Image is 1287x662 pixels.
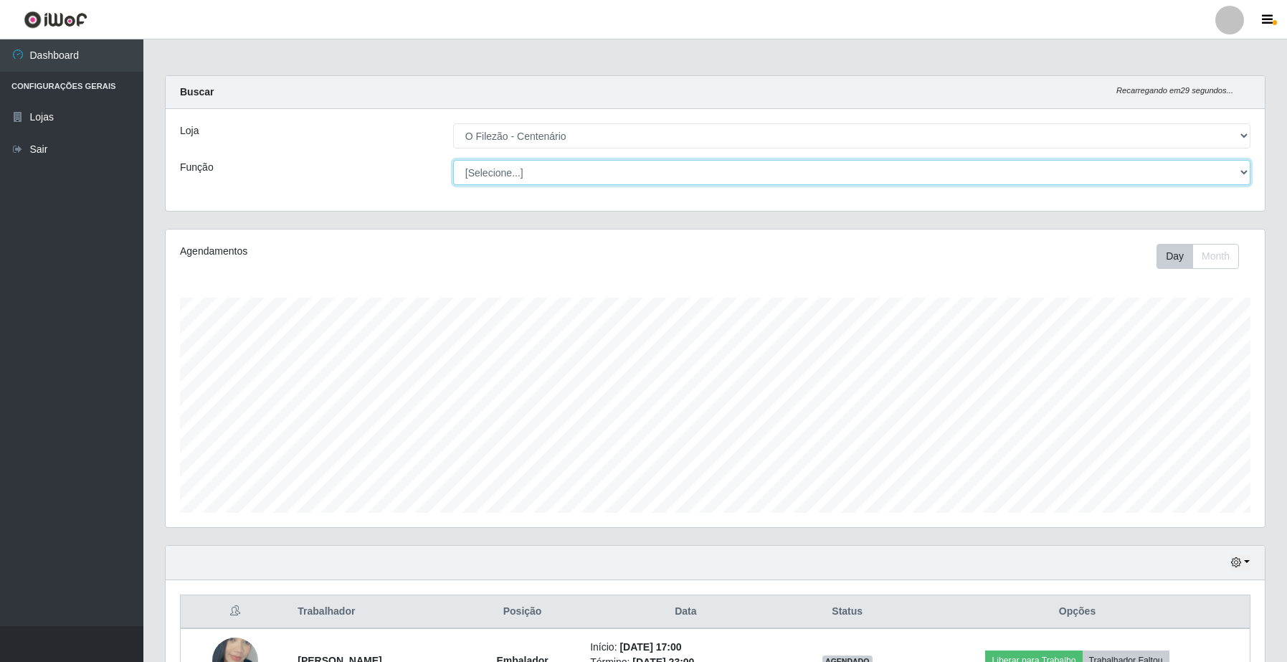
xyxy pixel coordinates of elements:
th: Trabalhador [289,595,463,629]
div: Toolbar with button groups [1157,244,1250,269]
th: Data [581,595,789,629]
img: CoreUI Logo [24,11,87,29]
label: Função [180,160,214,175]
th: Posição [463,595,581,629]
button: Month [1192,244,1239,269]
th: Opções [905,595,1250,629]
th: Status [789,595,905,629]
label: Loja [180,123,199,138]
li: Início: [590,640,781,655]
button: Day [1157,244,1193,269]
div: First group [1157,244,1239,269]
i: Recarregando em 29 segundos... [1116,86,1233,95]
div: Agendamentos [180,244,614,259]
strong: Buscar [180,86,214,98]
time: [DATE] 17:00 [619,641,681,653]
